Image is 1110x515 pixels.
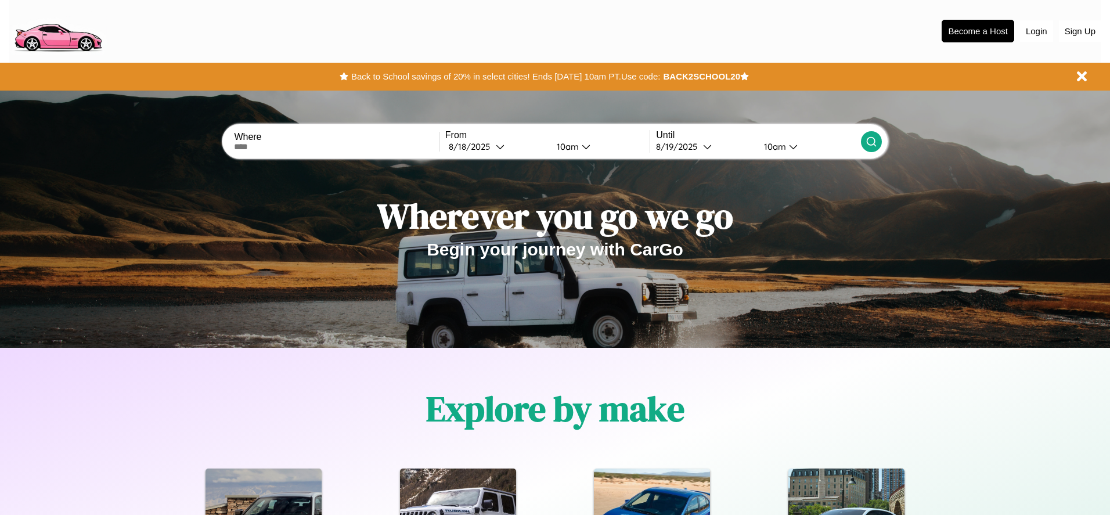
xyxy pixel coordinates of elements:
button: Back to School savings of 20% in select cities! Ends [DATE] 10am PT.Use code: [348,69,663,85]
label: Where [234,132,438,142]
div: 8 / 18 / 2025 [449,141,496,152]
button: 10am [755,141,860,153]
b: BACK2SCHOOL20 [663,71,740,81]
h1: Explore by make [426,385,684,433]
button: Login [1020,20,1053,42]
button: 8/18/2025 [445,141,547,153]
button: Become a Host [942,20,1014,42]
button: Sign Up [1059,20,1101,42]
div: 8 / 19 / 2025 [656,141,703,152]
div: 10am [551,141,582,152]
button: 10am [547,141,650,153]
img: logo [9,6,107,55]
div: 10am [758,141,789,152]
label: From [445,130,650,141]
label: Until [656,130,860,141]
